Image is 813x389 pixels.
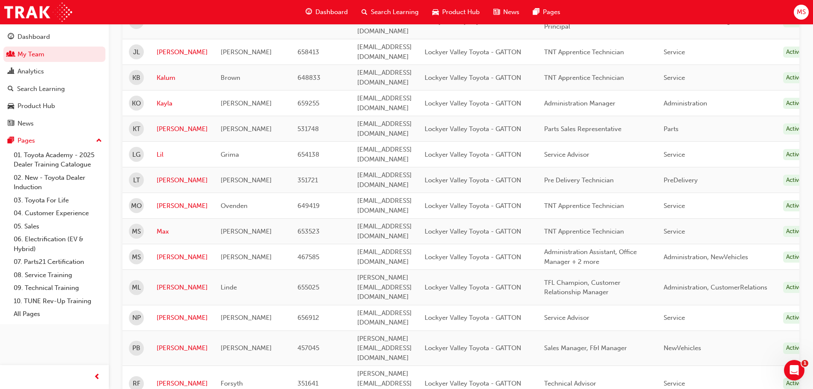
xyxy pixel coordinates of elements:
div: Product Hub [17,101,55,111]
span: MS [132,227,141,237]
div: Analytics [17,67,44,76]
span: [EMAIL_ADDRESS][DOMAIN_NAME] [357,94,412,112]
span: Administration Assistant, Office Manager + 2 more [544,248,637,266]
span: 649419 [297,202,320,210]
img: Trak [4,3,72,22]
span: [EMAIL_ADDRESS][DOMAIN_NAME] [357,222,412,240]
span: Brown [221,74,240,82]
a: 06. Electrification (EV & Hybrid) [10,233,105,255]
span: [EMAIL_ADDRESS][DOMAIN_NAME] [357,120,412,137]
span: 653523 [297,228,320,235]
span: Service [664,380,685,387]
a: Product Hub [3,98,105,114]
span: Lockyer Valley Toyota - GATTON [425,202,521,210]
span: Pre Delivery Technician [544,176,614,184]
span: pages-icon [8,137,14,145]
span: 1 [801,360,808,367]
span: [EMAIL_ADDRESS][DOMAIN_NAME] [357,146,412,163]
span: Service Advisor [544,151,589,158]
span: KB [132,73,140,83]
span: [PERSON_NAME][EMAIL_ADDRESS][DOMAIN_NAME] [357,8,412,35]
span: Service [664,48,685,56]
span: Ovenden [221,202,248,210]
a: search-iconSearch Learning [355,3,425,21]
span: Administration Manager [544,99,615,107]
a: 10. TUNE Rev-Up Training [10,295,105,308]
span: TNT Apprentice Technician [544,202,624,210]
span: Forsyth [221,380,243,387]
a: All Pages [10,307,105,321]
div: Active [783,175,805,186]
span: 648833 [297,74,321,82]
button: Pages [3,133,105,149]
span: Service [664,74,685,82]
span: Administration, NewVehicles [664,253,748,261]
span: [PERSON_NAME] [221,253,272,261]
a: 03. Toyota For Life [10,194,105,207]
span: TFL Champion, Customer Relationship Manager [544,279,621,296]
span: news-icon [493,7,500,18]
span: car-icon [8,102,14,110]
span: Service [664,202,685,210]
span: Technical Advisor [544,380,596,387]
a: [PERSON_NAME] [157,252,208,262]
span: TNT Apprentice Technician [544,228,624,235]
span: MO [131,201,142,211]
button: DashboardMy TeamAnalyticsSearch LearningProduct HubNews [3,27,105,133]
a: [PERSON_NAME] [157,379,208,389]
span: Lockyer Valley Toyota - GATTON [425,284,521,291]
span: [EMAIL_ADDRESS][DOMAIN_NAME] [357,43,412,61]
span: Lockyer Valley Toyota - GATTON [425,48,521,56]
span: Lockyer Valley Toyota - GATTON [425,228,521,235]
span: LT [133,175,140,185]
a: 04. Customer Experience [10,207,105,220]
a: Search Learning [3,81,105,97]
a: 07. Parts21 Certification [10,255,105,269]
span: Product Hub [442,7,480,17]
span: 659255 [297,99,319,107]
span: chart-icon [8,68,14,76]
span: PB [132,343,140,353]
span: Lockyer Valley Toyota - GATTON [425,125,521,133]
a: 02. New - Toyota Dealer Induction [10,171,105,194]
div: Active [783,72,805,84]
span: MS [132,252,141,262]
span: [EMAIL_ADDRESS][DOMAIN_NAME] [357,171,412,189]
span: NewVehicles [664,344,701,352]
div: Active [783,98,805,109]
div: Active [783,252,805,263]
span: Pages [543,7,560,17]
a: [PERSON_NAME] [157,124,208,134]
span: [EMAIL_ADDRESS][DOMAIN_NAME] [357,309,412,327]
button: MS [794,5,809,20]
a: 05. Sales [10,220,105,233]
a: guage-iconDashboard [299,3,355,21]
span: [PERSON_NAME] [221,176,272,184]
a: 01. Toyota Academy - 2025 Dealer Training Catalogue [10,149,105,171]
a: Analytics [3,64,105,79]
span: Dashboard [315,7,348,17]
a: Kayla [157,99,208,108]
a: car-iconProduct Hub [425,3,487,21]
span: Lockyer Valley Toyota - GATTON [425,380,521,387]
div: Active [783,47,805,58]
a: My Team [3,47,105,62]
span: News [503,7,519,17]
span: 351721 [297,176,318,184]
a: [PERSON_NAME] [157,201,208,211]
a: Kalum [157,73,208,83]
a: [PERSON_NAME] [157,313,208,323]
a: 08. Service Training [10,269,105,282]
span: RF [133,379,140,389]
span: 467585 [297,253,319,261]
span: Parts Sales Representative [544,125,621,133]
span: Service Advisor [544,314,589,322]
div: Active [783,200,805,212]
span: [PERSON_NAME][EMAIL_ADDRESS][DOMAIN_NAME] [357,335,412,362]
span: Sales Manager, F&I Manager [544,344,627,352]
a: news-iconNews [487,3,526,21]
span: Linde [221,284,237,291]
span: 654138 [297,151,319,158]
a: Dashboard [3,29,105,45]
